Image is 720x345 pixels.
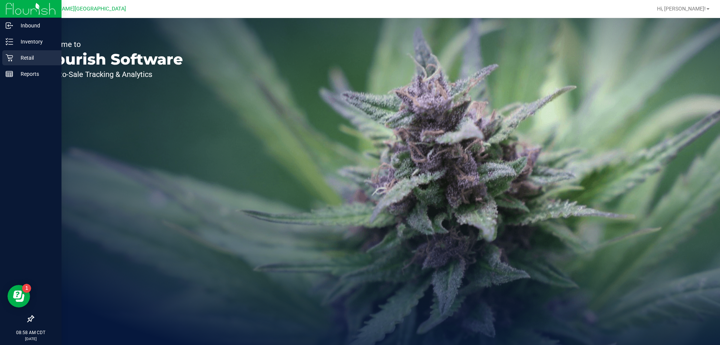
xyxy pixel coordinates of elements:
[6,70,13,78] inline-svg: Reports
[657,6,706,12] span: Hi, [PERSON_NAME]!
[6,54,13,62] inline-svg: Retail
[40,52,183,67] p: Flourish Software
[40,71,183,78] p: Seed-to-Sale Tracking & Analytics
[3,336,58,342] p: [DATE]
[27,6,126,12] span: Ft [PERSON_NAME][GEOGRAPHIC_DATA]
[6,38,13,45] inline-svg: Inventory
[13,69,58,78] p: Reports
[3,329,58,336] p: 08:58 AM CDT
[7,285,30,307] iframe: Resource center
[6,22,13,29] inline-svg: Inbound
[13,53,58,62] p: Retail
[40,41,183,48] p: Welcome to
[13,21,58,30] p: Inbound
[13,37,58,46] p: Inventory
[22,284,31,293] iframe: Resource center unread badge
